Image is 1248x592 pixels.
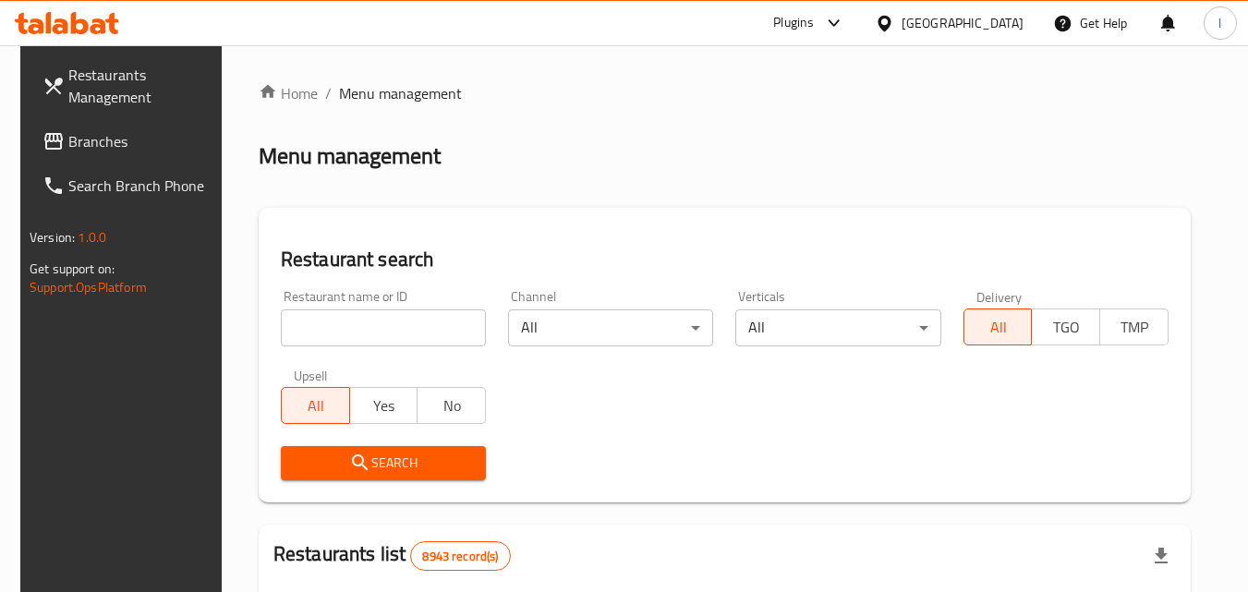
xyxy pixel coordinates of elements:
button: All [963,308,1033,345]
button: Search [281,446,486,480]
span: Menu management [339,82,462,104]
button: All [281,387,350,424]
div: Export file [1139,534,1183,578]
a: Restaurants Management [28,53,229,119]
span: No [425,393,479,419]
span: Restaurants Management [68,64,214,108]
span: All [972,314,1025,341]
a: Branches [28,119,229,163]
label: Delivery [976,290,1023,303]
a: Support.OpsPlatform [30,275,147,299]
span: Search Branch Phone [68,175,214,197]
span: l [1218,13,1221,33]
div: Plugins [773,12,814,34]
a: Home [259,82,318,104]
span: TMP [1108,314,1161,341]
a: Search Branch Phone [28,163,229,208]
button: No [417,387,486,424]
span: Yes [357,393,411,419]
button: TGO [1031,308,1100,345]
div: Total records count [410,541,510,571]
span: TGO [1039,314,1093,341]
span: 8943 record(s) [411,548,509,565]
span: All [289,393,343,419]
span: Search [296,452,471,475]
div: All [735,309,940,346]
input: Search for restaurant name or ID.. [281,309,486,346]
button: Yes [349,387,418,424]
span: Branches [68,130,214,152]
label: Upsell [294,368,328,381]
nav: breadcrumb [259,82,1191,104]
span: Version: [30,225,75,249]
h2: Restaurants list [273,540,511,571]
h2: Restaurant search [281,246,1169,273]
div: [GEOGRAPHIC_DATA] [902,13,1024,33]
h2: Menu management [259,141,441,171]
li: / [325,82,332,104]
span: 1.0.0 [78,225,106,249]
span: Get support on: [30,257,115,281]
button: TMP [1099,308,1169,345]
div: All [508,309,713,346]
